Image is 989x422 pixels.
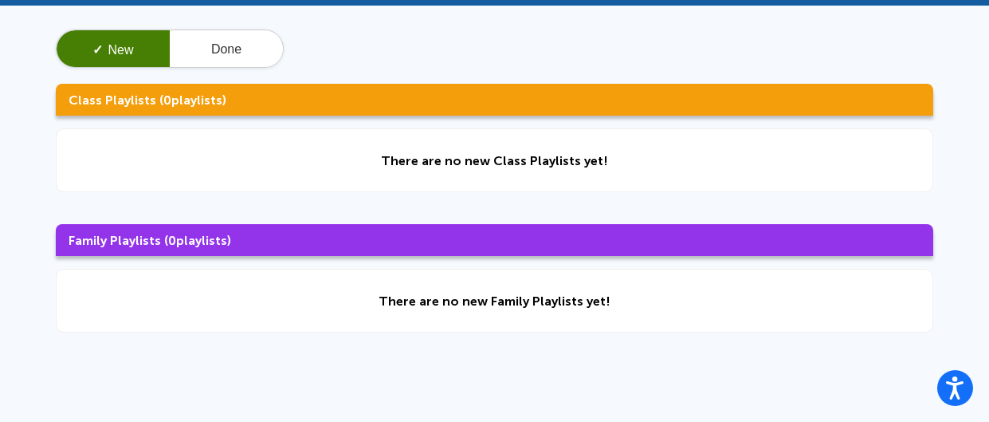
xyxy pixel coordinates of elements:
button: Done [170,30,283,69]
div: There are no new Class Playlists yet! [381,153,608,168]
span: 0 [163,93,171,108]
div: There are no new Family Playlists yet! [379,294,610,309]
h3: Class Playlists ( playlists) [56,84,933,116]
span: ✓ [92,43,103,57]
button: ✓New [57,30,170,69]
span: 0 [168,233,176,248]
h3: Family Playlists ( playlists) [56,224,933,256]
